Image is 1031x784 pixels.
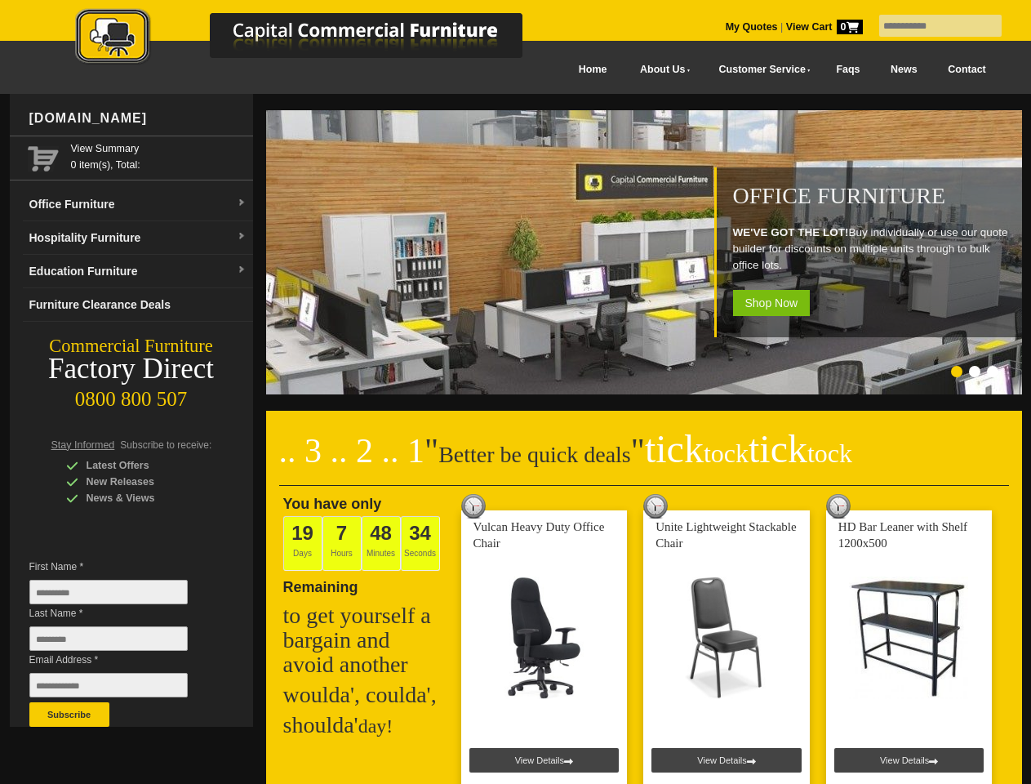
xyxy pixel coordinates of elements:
div: News & Views [66,490,221,506]
img: tick tock deal clock [643,494,668,519]
strong: View Cart [786,21,863,33]
li: Page dot 3 [987,366,998,377]
img: dropdown [237,232,247,242]
span: 0 item(s), Total: [71,140,247,171]
a: View Cart0 [783,21,862,33]
span: You have only [283,496,382,512]
span: Subscribe to receive: [120,439,211,451]
a: Office Furnituredropdown [23,188,253,221]
div: Factory Direct [10,358,253,381]
div: New Releases [66,474,221,490]
span: 7 [336,522,347,544]
img: Office Furniture [266,110,1025,394]
a: Faqs [821,51,876,88]
span: .. 3 .. 2 .. 1 [279,432,425,470]
span: 0 [837,20,863,34]
span: " [424,432,438,470]
a: Capital Commercial Furniture Logo [30,8,602,73]
span: First Name * [29,559,212,575]
input: Email Address * [29,673,188,697]
span: Seconds [401,516,440,571]
div: [DOMAIN_NAME] [23,94,253,143]
div: Commercial Furniture [10,335,253,358]
span: Hours [322,516,362,571]
a: Office Furniture WE'VE GOT THE LOT!Buy individually or use our quote builder for discounts on mul... [266,385,1025,397]
img: tick tock deal clock [461,494,486,519]
a: View Summary [71,140,247,157]
span: 34 [409,522,431,544]
span: Remaining [283,572,358,595]
img: tick tock deal clock [826,494,851,519]
span: Email Address * [29,652,212,668]
span: " [631,432,852,470]
span: Days [283,516,322,571]
span: Stay Informed [51,439,115,451]
a: Education Furnituredropdown [23,255,253,288]
a: Customer Service [700,51,820,88]
span: tock [704,439,749,468]
h2: woulda', coulda', [283,683,447,707]
img: dropdown [237,198,247,208]
div: 0800 800 507 [10,380,253,411]
img: Capital Commercial Furniture Logo [30,8,602,68]
p: Buy individually or use our quote builder for discounts on multiple units through to bulk office ... [733,225,1014,274]
span: tock [807,439,852,468]
span: 19 [291,522,313,544]
h2: to get yourself a bargain and avoid another [283,604,447,677]
a: News [875,51,932,88]
span: day! [358,715,393,737]
h2: shoulda' [283,713,447,738]
h1: Office Furniture [733,184,1014,208]
a: My Quotes [726,21,778,33]
span: Shop Now [733,290,811,316]
span: tick tick [645,427,852,470]
img: dropdown [237,265,247,275]
span: 48 [370,522,392,544]
input: First Name * [29,580,188,604]
li: Page dot 1 [951,366,962,377]
a: Hospitality Furnituredropdown [23,221,253,255]
strong: WE'VE GOT THE LOT! [733,226,849,238]
a: About Us [622,51,700,88]
span: Minutes [362,516,401,571]
input: Last Name * [29,626,188,651]
a: Furniture Clearance Deals [23,288,253,322]
li: Page dot 2 [969,366,980,377]
h2: Better be quick deals [279,437,1009,486]
button: Subscribe [29,702,109,727]
a: Contact [932,51,1001,88]
span: Last Name * [29,605,212,621]
div: Latest Offers [66,457,221,474]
